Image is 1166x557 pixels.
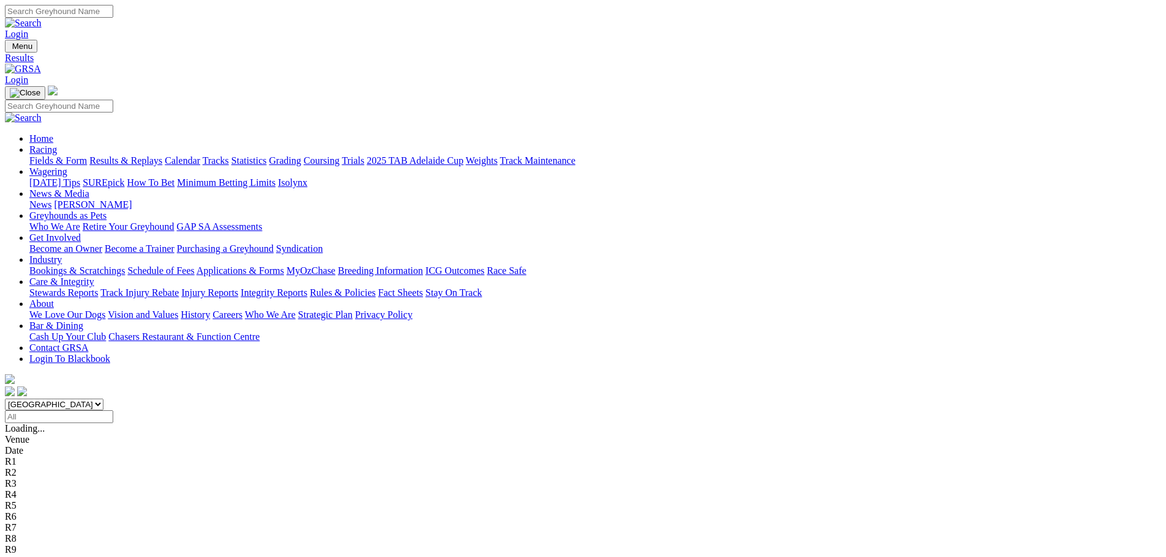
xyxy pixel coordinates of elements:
a: Race Safe [487,265,526,276]
a: How To Bet [127,177,175,188]
img: Search [5,113,42,124]
button: Toggle navigation [5,86,45,100]
a: Rules & Policies [310,287,376,298]
a: News [29,199,51,210]
a: Become a Trainer [105,243,174,254]
a: Trials [342,155,364,166]
div: About [29,309,1161,320]
div: Get Involved [29,243,1161,254]
a: [DATE] Tips [29,177,80,188]
a: Statistics [231,155,267,166]
span: Loading... [5,423,45,433]
img: facebook.svg [5,386,15,396]
div: R1 [5,456,1161,467]
input: Select date [5,410,113,423]
a: Who We Are [245,309,296,320]
a: Calendar [165,155,200,166]
a: Grading [269,155,301,166]
img: logo-grsa-white.png [48,86,58,95]
a: News & Media [29,188,89,199]
div: R8 [5,533,1161,544]
a: Bookings & Scratchings [29,265,125,276]
a: Track Injury Rebate [100,287,179,298]
a: GAP SA Assessments [177,221,263,232]
a: ICG Outcomes [425,265,484,276]
a: Retire Your Greyhound [83,221,174,232]
div: News & Media [29,199,1161,210]
a: Syndication [276,243,323,254]
a: Weights [466,155,498,166]
span: Menu [12,42,32,51]
img: Close [10,88,40,98]
img: Search [5,18,42,29]
div: Date [5,445,1161,456]
a: About [29,298,54,309]
div: R9 [5,544,1161,555]
a: Tracks [203,155,229,166]
a: Become an Owner [29,243,102,254]
a: Login To Blackbook [29,353,110,364]
a: Care & Integrity [29,276,94,287]
a: Track Maintenance [500,155,575,166]
a: Chasers Restaurant & Function Centre [108,331,260,342]
a: Bar & Dining [29,320,83,331]
div: Racing [29,155,1161,166]
a: MyOzChase [286,265,335,276]
div: Greyhounds as Pets [29,221,1161,232]
a: [PERSON_NAME] [54,199,132,210]
a: We Love Our Dogs [29,309,105,320]
a: Coursing [304,155,340,166]
a: Purchasing a Greyhound [177,243,274,254]
a: Industry [29,254,62,265]
a: Results & Replays [89,155,162,166]
img: logo-grsa-white.png [5,374,15,384]
a: Fields & Form [29,155,87,166]
a: Racing [29,144,57,155]
a: Contact GRSA [29,342,88,353]
img: GRSA [5,64,41,75]
a: Strategic Plan [298,309,353,320]
a: Greyhounds as Pets [29,210,107,221]
a: Get Involved [29,232,81,243]
a: 2025 TAB Adelaide Cup [367,155,463,166]
div: R5 [5,500,1161,511]
a: History [181,309,210,320]
a: Schedule of Fees [127,265,194,276]
a: Stay On Track [425,287,482,298]
a: Integrity Reports [241,287,307,298]
a: Injury Reports [181,287,238,298]
a: Cash Up Your Club [29,331,106,342]
div: Industry [29,265,1161,276]
div: R6 [5,511,1161,522]
a: Careers [212,309,242,320]
div: R3 [5,478,1161,489]
a: Stewards Reports [29,287,98,298]
a: Login [5,75,28,85]
a: SUREpick [83,177,124,188]
a: Minimum Betting Limits [177,177,275,188]
div: Wagering [29,177,1161,188]
a: Wagering [29,166,67,177]
div: Bar & Dining [29,331,1161,342]
a: Vision and Values [108,309,178,320]
div: Venue [5,434,1161,445]
a: Isolynx [278,177,307,188]
a: Home [29,133,53,144]
a: Fact Sheets [378,287,423,298]
a: Breeding Information [338,265,423,276]
a: Applications & Forms [196,265,284,276]
div: Care & Integrity [29,287,1161,298]
a: Who We Are [29,221,80,232]
button: Toggle navigation [5,40,37,53]
a: Login [5,29,28,39]
a: Privacy Policy [355,309,413,320]
input: Search [5,100,113,113]
img: twitter.svg [17,386,27,396]
div: R4 [5,489,1161,500]
div: R2 [5,467,1161,478]
a: Results [5,53,1161,64]
div: R7 [5,522,1161,533]
input: Search [5,5,113,18]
